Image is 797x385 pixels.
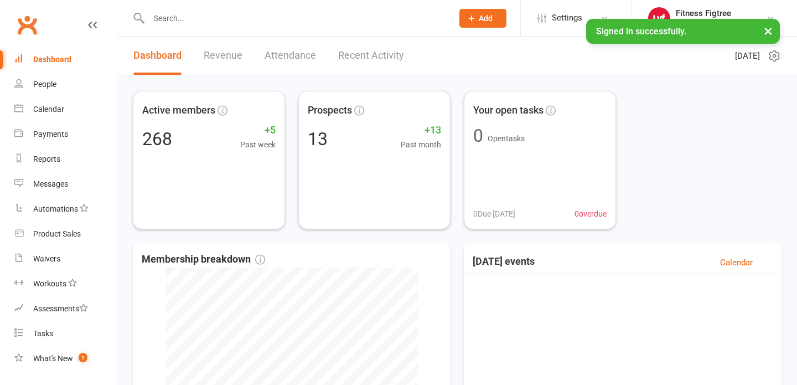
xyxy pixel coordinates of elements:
[79,353,87,362] span: 1
[14,222,117,247] a: Product Sales
[33,204,78,213] div: Automations
[14,197,117,222] a: Automations
[676,8,741,18] div: Fitness Figtree
[33,279,66,288] div: Workouts
[648,7,670,29] img: thumb_image1753610192.png
[720,256,753,269] a: Calendar
[142,251,265,268] span: Membership breakdown
[596,26,686,37] span: Signed in successfully.
[33,105,64,114] div: Calendar
[14,172,117,197] a: Messages
[14,296,117,321] a: Assessments
[33,354,73,363] div: What's New
[676,18,741,28] div: 247 Fitness Figtree
[479,14,493,23] span: Add
[473,127,483,145] div: 0
[488,134,525,143] span: Open tasks
[204,37,242,75] a: Revenue
[14,247,117,271] a: Waivers
[33,229,81,238] div: Product Sales
[552,6,582,30] span: Settings
[575,208,607,220] span: 0 overdue
[265,37,316,75] a: Attendance
[33,254,60,263] div: Waivers
[13,11,41,39] a: Clubworx
[14,346,117,371] a: What's New1
[142,102,215,119] span: Active members
[473,208,515,220] span: 0 Due [DATE]
[14,147,117,172] a: Reports
[33,155,60,163] div: Reports
[401,138,441,151] span: Past month
[459,9,506,28] button: Add
[473,102,544,119] span: Your open tasks
[240,122,276,138] span: +5
[33,55,71,64] div: Dashboard
[308,102,352,119] span: Prospects
[14,47,117,72] a: Dashboard
[14,97,117,122] a: Calendar
[33,329,53,338] div: Tasks
[240,138,276,151] span: Past week
[14,72,117,97] a: People
[33,304,88,313] div: Assessments
[133,37,182,75] a: Dashboard
[758,19,778,43] button: ×
[14,271,117,296] a: Workouts
[142,130,172,148] div: 268
[473,256,535,269] h3: [DATE] events
[33,80,56,89] div: People
[14,122,117,147] a: Payments
[735,49,760,63] span: [DATE]
[33,179,68,188] div: Messages
[401,122,441,138] span: +13
[146,11,445,26] input: Search...
[33,130,68,138] div: Payments
[338,37,404,75] a: Recent Activity
[14,321,117,346] a: Tasks
[308,130,328,148] div: 13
